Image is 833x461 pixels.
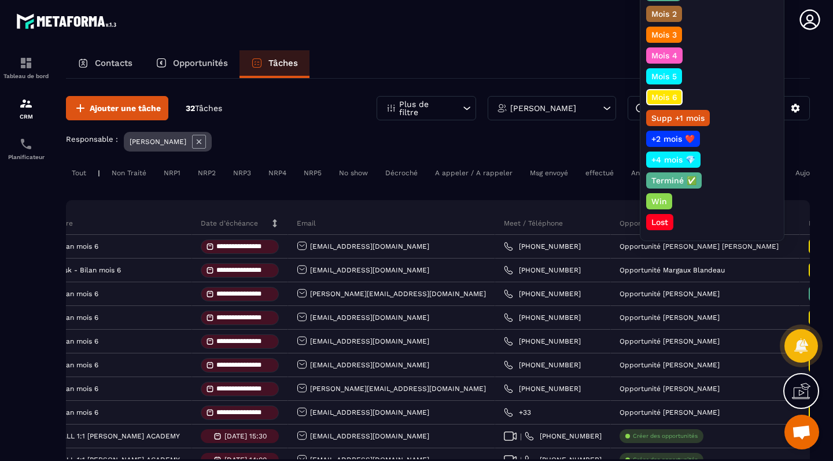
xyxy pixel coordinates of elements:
p: task - Bilan mois 6 [57,266,121,274]
span: | [520,432,522,441]
p: Tâches [268,58,298,68]
a: Contacts [66,50,144,78]
a: [PHONE_NUMBER] [504,337,581,346]
div: No show [333,166,374,180]
div: Non Traité [106,166,152,180]
div: NRP5 [298,166,327,180]
p: Planificateur [3,154,49,160]
div: NRP2 [192,166,222,180]
a: Tâches [239,50,309,78]
div: NRP4 [263,166,292,180]
img: formation [19,97,33,110]
div: NRP1 [158,166,186,180]
p: Créer des opportunités [633,432,698,440]
p: Plus de filtre [399,100,450,116]
a: formationformationCRM [3,88,49,128]
button: Ajouter une tâche [66,96,168,120]
p: +4 mois 💎 [650,154,697,165]
p: Opportunités [173,58,228,68]
img: scheduler [19,137,33,151]
p: Responsable : [66,135,118,143]
p: | [98,169,100,177]
p: Supp +1 mois [650,112,706,124]
p: Email [297,219,316,228]
p: Mois 2 [650,8,679,20]
p: Opportunité [PERSON_NAME] [620,385,720,393]
p: Meet / Téléphone [504,219,563,228]
span: Ajouter une tâche [90,102,161,114]
p: Bilan mois 6 [57,242,98,250]
a: Opportunités [144,50,239,78]
p: CALL 1:1 [PERSON_NAME] ACADEMY [57,432,180,440]
p: Opportunité [PERSON_NAME] [PERSON_NAME] [620,242,779,250]
p: [PERSON_NAME] [510,104,576,112]
p: Bilan mois 6 [57,408,98,416]
p: Bilan mois 6 [57,314,98,322]
a: formationformationTableau de bord [3,47,49,88]
p: Opportunité [PERSON_NAME] [620,290,720,298]
img: logo [16,10,120,32]
img: formation [19,56,33,70]
div: Annulé [625,166,660,180]
a: [PHONE_NUMBER] [504,289,581,298]
a: +33 [504,408,531,417]
p: Mois 6 [650,91,679,103]
p: Bilan mois 6 [57,337,98,345]
div: A appeler / A rappeler [429,166,518,180]
p: Contacts [95,58,132,68]
div: Msg envoyé [524,166,574,180]
p: Opportunité [PERSON_NAME] [620,408,720,416]
p: Mois 4 [650,50,679,61]
p: CRM [3,113,49,120]
p: Mois 3 [650,29,679,40]
a: [PHONE_NUMBER] [504,313,581,322]
p: Bilan mois 6 [57,361,98,369]
p: Date d’échéance [201,219,258,228]
p: 32 [186,103,222,114]
p: Opportunité [PERSON_NAME] [620,314,720,322]
div: Tout [66,166,92,180]
p: Opportunité [PERSON_NAME] [620,361,720,369]
a: [PHONE_NUMBER] [525,432,602,441]
div: effectué [580,166,620,180]
p: Win [650,196,669,207]
p: Bilan mois 6 [57,290,98,298]
p: Opportunité Margaux Blandeau [620,266,725,274]
div: Décroché [379,166,423,180]
p: Tableau de bord [3,73,49,79]
div: Ouvrir le chat [784,415,819,449]
a: [PHONE_NUMBER] [504,384,581,393]
p: +2 mois ❤️ [650,133,696,145]
p: Terminé ✅ [650,175,698,186]
p: Opportunité [PERSON_NAME] [620,337,720,345]
span: Tâches [195,104,222,113]
p: [PERSON_NAME] [130,138,186,146]
p: Mois 5 [650,71,679,82]
a: [PHONE_NUMBER] [504,265,581,275]
div: NRP3 [227,166,257,180]
p: Phase [809,219,828,228]
p: Opportunité [620,219,661,228]
a: [PHONE_NUMBER] [504,242,581,251]
p: Bilan mois 6 [57,385,98,393]
a: schedulerschedulerPlanificateur [3,128,49,169]
a: [PHONE_NUMBER] [504,360,581,370]
p: Lost [650,216,670,228]
p: [DATE] 15:30 [224,432,267,440]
